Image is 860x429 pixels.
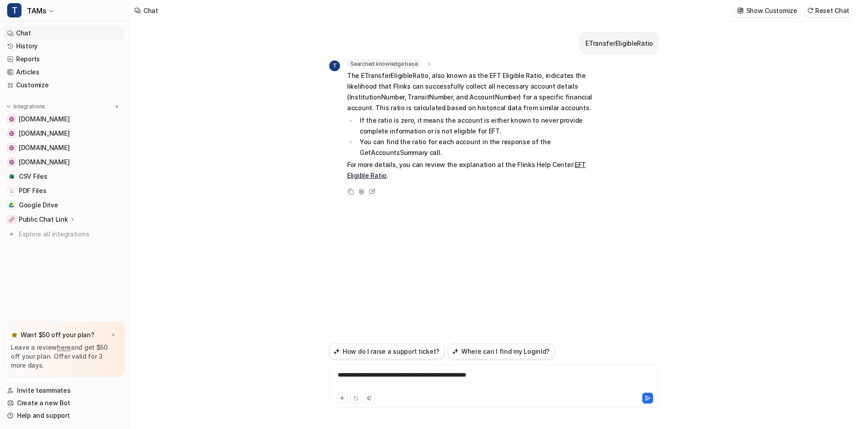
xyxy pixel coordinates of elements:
span: Google Drive [19,201,58,210]
a: help.flinks.com[DOMAIN_NAME] [4,127,125,140]
a: Articles [4,66,125,78]
img: menu_add.svg [114,103,120,110]
p: The ETransferEligibleRatio, also known as the EFT Eligible Ratio, indicates the likelihood that F... [347,70,609,113]
a: Create a new Bot [4,397,125,409]
img: expand menu [5,103,12,110]
p: Show Customize [746,6,797,15]
a: Reports [4,53,125,65]
p: Want $50 off your plan? [21,330,95,339]
p: Integrations [13,103,45,110]
a: Invite teammates [4,384,125,397]
p: For more details, you can review the explanation at the Flinks Help Center: . [347,159,609,181]
a: Explore all integrations [4,228,125,240]
a: dash.readme.com[DOMAIN_NAME] [4,156,125,168]
div: Chat [143,6,158,15]
a: CSV FilesCSV Files [4,170,125,183]
span: Searched knowledge base [347,60,421,69]
img: explore all integrations [7,230,16,239]
a: here [57,343,71,351]
p: Public Chat Link [19,215,68,224]
a: Customize [4,79,125,91]
img: PDF Files [9,188,14,193]
span: TAMs [27,4,46,17]
li: You can find the ratio for each account in the response of the GetAccountsSummary call. [357,137,609,158]
a: PDF FilesPDF Files [4,184,125,197]
li: If the ratio is zero, it means the account is either known to never provide complete information ... [357,115,609,137]
img: Google Drive [9,202,14,208]
img: dash.readme.com [9,159,14,165]
a: History [4,40,125,52]
span: [DOMAIN_NAME] [19,143,69,152]
a: Google DriveGoogle Drive [4,199,125,211]
span: T [329,60,340,71]
img: reset [807,7,813,14]
span: [DOMAIN_NAME] [19,129,69,138]
img: Public Chat Link [9,217,14,222]
img: CSV Files [9,174,14,179]
img: www.flinks.com [9,116,14,122]
button: Show Customize [735,4,801,17]
button: Reset Chat [804,4,853,17]
button: Integrations [4,102,48,111]
img: x [111,332,116,338]
span: T [7,3,21,17]
a: Help and support [4,409,125,422]
span: [DOMAIN_NAME] [19,158,69,167]
span: [DOMAIN_NAME] [19,115,69,124]
p: ETransferEligibleRatio [585,38,653,49]
a: www.flinks.com[DOMAIN_NAME] [4,113,125,125]
a: docs.flinks.com[DOMAIN_NAME] [4,142,125,154]
span: PDF Files [19,186,46,195]
a: Chat [4,27,125,39]
button: How do I raise a support ticket? [329,343,444,359]
img: star [11,331,18,339]
img: help.flinks.com [9,131,14,136]
span: CSV Files [19,172,47,181]
img: customize [737,7,744,14]
button: Where can I find my LoginId? [448,343,555,359]
img: docs.flinks.com [9,145,14,150]
p: Leave a review and get $50 off your plan. Offer valid for 3 more days. [11,343,118,370]
span: Explore all integrations [19,227,121,241]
